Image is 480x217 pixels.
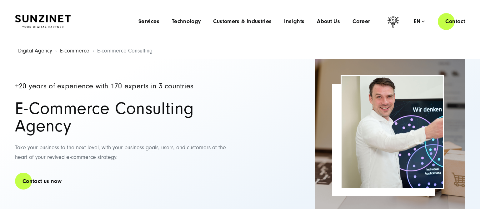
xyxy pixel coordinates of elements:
[342,76,443,188] img: E-commerce consulting header | Employee explaining something in front of a screen
[284,18,304,25] a: Insights
[352,18,370,25] a: Career
[60,47,89,54] a: E-commerce
[15,82,234,90] h4: +20 years of experience with 170 experts in 3 countries
[97,47,152,54] span: E-commerce Consulting
[15,143,234,162] p: Take your business to the next level, with your business goals, users, and customers at the heart...
[315,59,465,209] img: Full-Service Digitalagentur SUNZINET - E-Commerce Beratung_2
[15,172,69,190] a: Contact us now
[213,18,272,25] a: Customers & Industries
[138,18,159,25] a: Services
[317,18,340,25] a: About Us
[438,12,472,30] a: Contact
[18,47,52,54] a: Digital Agency
[172,18,201,25] a: Technology
[15,100,234,135] h1: E-Commerce Consulting Agency
[15,15,71,28] img: SUNZINET Full Service Digital Agentur
[414,18,425,25] div: en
